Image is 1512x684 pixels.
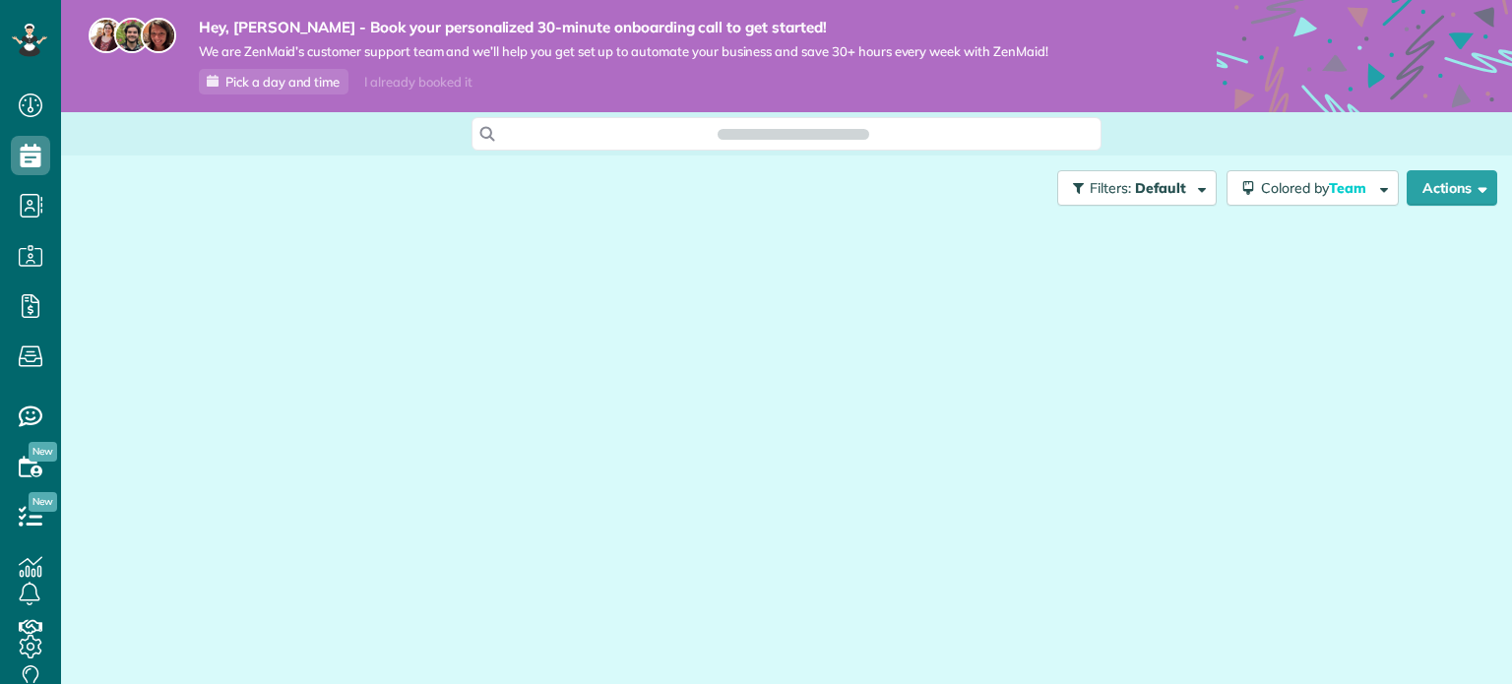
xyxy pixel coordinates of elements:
[199,43,1048,60] span: We are ZenMaid’s customer support team and we’ll help you get set up to automate your business an...
[199,69,348,94] a: Pick a day and time
[1407,170,1497,206] button: Actions
[141,18,176,53] img: michelle-19f622bdf1676172e81f8f8fba1fb50e276960ebfe0243fe18214015130c80e4.jpg
[737,124,849,144] span: Search ZenMaid…
[1261,179,1373,197] span: Colored by
[1090,179,1131,197] span: Filters:
[225,74,340,90] span: Pick a day and time
[1227,170,1399,206] button: Colored byTeam
[1329,179,1369,197] span: Team
[1047,170,1217,206] a: Filters: Default
[89,18,124,53] img: maria-72a9807cf96188c08ef61303f053569d2e2a8a1cde33d635c8a3ac13582a053d.jpg
[29,442,57,462] span: New
[199,18,1048,37] strong: Hey, [PERSON_NAME] - Book your personalized 30-minute onboarding call to get started!
[352,70,483,94] div: I already booked it
[29,492,57,512] span: New
[1057,170,1217,206] button: Filters: Default
[114,18,150,53] img: jorge-587dff0eeaa6aab1f244e6dc62b8924c3b6ad411094392a53c71c6c4a576187d.jpg
[1135,179,1187,197] span: Default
